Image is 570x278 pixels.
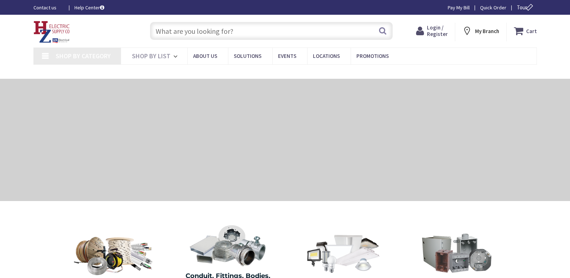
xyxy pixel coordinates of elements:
span: Solutions [234,53,261,59]
a: Pay My Bill [448,4,470,11]
a: Login / Register [416,24,448,37]
span: Locations [313,53,340,59]
span: Events [278,53,296,59]
span: Promotions [356,53,389,59]
a: Help Center [74,4,104,11]
span: Login / Register [427,24,448,37]
a: Cart [514,24,537,37]
a: Contact us [33,4,63,11]
strong: Cart [526,24,537,37]
div: My Branch [462,24,499,37]
img: HZ Electric Supply [33,21,70,43]
span: Shop By List [132,52,170,60]
strong: My Branch [475,28,499,35]
span: Tour [517,4,535,11]
span: Shop By Category [56,52,111,60]
a: Quick Order [480,4,506,11]
span: About Us [193,53,217,59]
input: What are you looking for? [150,22,393,40]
